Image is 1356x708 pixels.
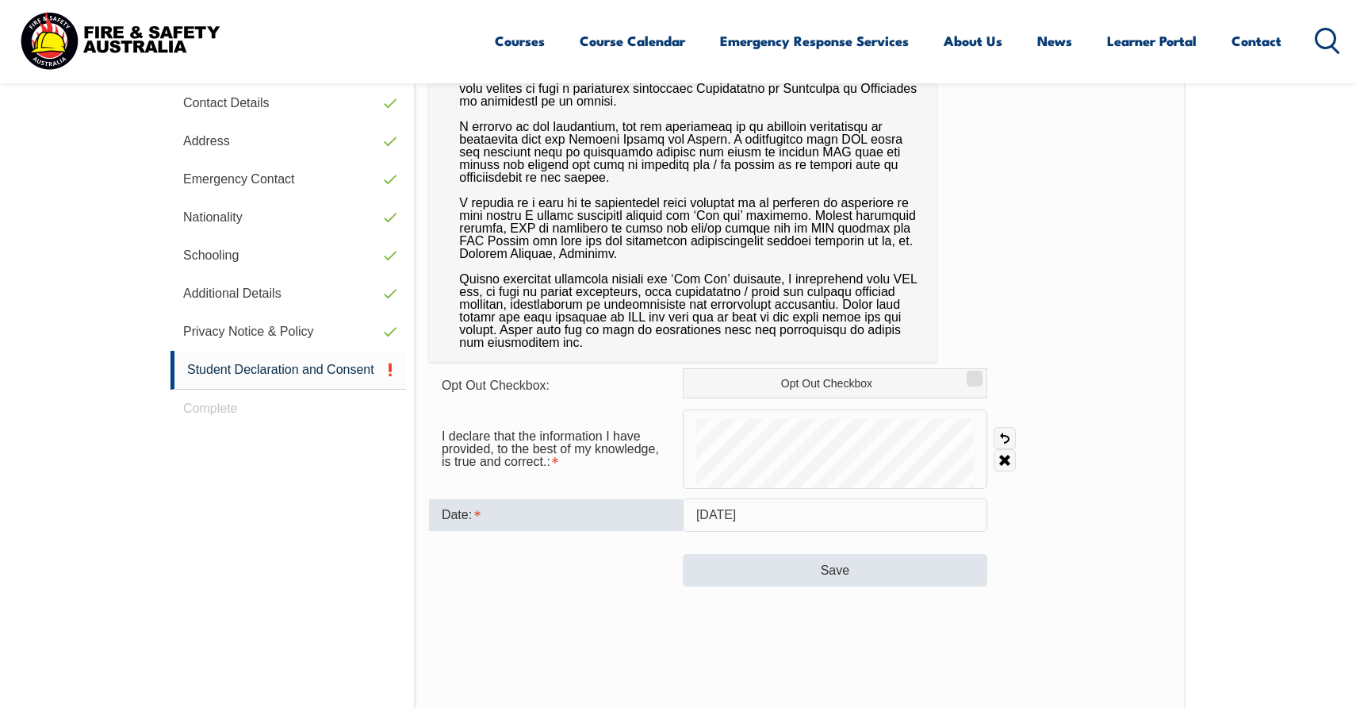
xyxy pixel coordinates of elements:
[944,20,1002,62] a: About Us
[994,449,1016,471] a: Clear
[170,160,406,198] a: Emergency Contact
[720,20,909,62] a: Emergency Response Services
[429,421,683,477] div: I declare that the information I have provided, to the best of my knowledge, is true and correct....
[994,427,1016,449] a: Undo
[1037,20,1072,62] a: News
[170,122,406,160] a: Address
[170,198,406,237] a: Nationality
[580,20,685,62] a: Course Calendar
[429,499,683,531] div: Date is required.
[442,379,550,392] span: Opt Out Checkbox:
[170,275,406,313] a: Additional Details
[170,313,406,351] a: Privacy Notice & Policy
[170,351,406,390] a: Student Declaration and Consent
[683,498,987,532] input: Select Date...
[495,20,545,62] a: Courses
[683,368,987,398] label: Opt Out Checkbox
[683,554,987,586] button: Save
[1232,20,1281,62] a: Contact
[170,237,406,275] a: Schooling
[1107,20,1197,62] a: Learner Portal
[170,84,406,122] a: Contact Details
[429,44,937,362] div: L ipsumdolors amet co A el sed doeiusmo tem incididun utla etdol ma ali en admini veni, qu nostru...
